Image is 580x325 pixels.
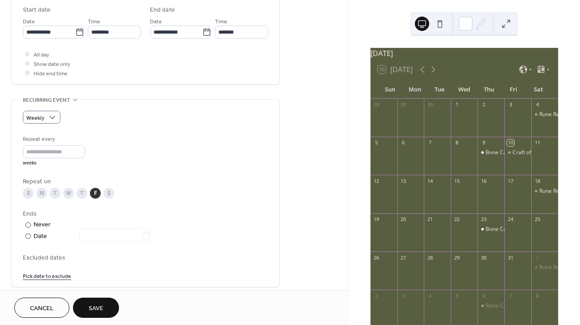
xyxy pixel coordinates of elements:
[478,149,504,156] div: Bone Casting Readings
[14,298,69,318] button: Cancel
[400,101,407,108] div: 29
[426,292,433,299] div: 4
[534,292,541,299] div: 8
[480,101,487,108] div: 2
[23,160,85,166] div: weeks
[486,149,543,156] div: Bone Casting Readings
[373,254,380,261] div: 26
[453,254,460,261] div: 29
[34,50,49,60] span: All day
[478,225,504,233] div: Bone Casting Readings
[480,292,487,299] div: 6
[507,101,514,108] div: 3
[478,302,504,310] div: Bone Casting Readings
[36,188,47,199] div: M
[426,101,433,108] div: 30
[507,292,514,299] div: 7
[534,216,541,223] div: 25
[30,304,54,313] span: Cancel
[531,187,558,195] div: Rune Readings with Jessica
[373,178,380,184] div: 12
[531,264,558,271] div: Rune Readings with Jessica
[34,220,51,230] div: Never
[452,81,477,99] div: Wed
[371,48,558,59] div: [DATE]
[427,81,452,99] div: Tue
[23,253,268,263] span: Excluded dates
[50,188,60,199] div: T
[507,178,514,184] div: 17
[426,216,433,223] div: 21
[480,254,487,261] div: 30
[88,17,100,26] span: Time
[426,178,433,184] div: 14
[526,81,551,99] div: Sat
[453,216,460,223] div: 22
[486,302,543,310] div: Bone Casting Readings
[531,111,558,118] div: Rune Readings with Jessica
[26,113,44,123] span: Weekly
[453,101,460,108] div: 1
[373,216,380,223] div: 19
[507,139,514,146] div: 10
[23,5,51,15] div: Start date
[534,139,541,146] div: 11
[453,292,460,299] div: 5
[453,139,460,146] div: 8
[504,149,531,156] div: Craft of the Wise
[480,178,487,184] div: 16
[507,216,514,223] div: 24
[23,177,266,186] div: Repeat on
[501,81,526,99] div: Fri
[23,134,83,144] div: Repeat every
[73,298,119,318] button: Save
[400,178,407,184] div: 13
[486,225,543,233] div: Bone Casting Readings
[373,292,380,299] div: 2
[23,17,35,26] span: Date
[453,178,460,184] div: 15
[215,17,227,26] span: Time
[477,81,501,99] div: Thu
[90,188,101,199] div: F
[426,139,433,146] div: 7
[373,101,380,108] div: 28
[400,216,407,223] div: 20
[480,139,487,146] div: 9
[426,254,433,261] div: 28
[400,254,407,261] div: 27
[480,216,487,223] div: 23
[534,101,541,108] div: 4
[402,81,427,99] div: Mon
[103,188,114,199] div: S
[150,17,162,26] span: Date
[34,60,70,69] span: Show date only
[23,188,34,199] div: S
[89,304,103,313] span: Save
[507,254,514,261] div: 31
[150,5,175,15] div: End date
[77,188,87,199] div: T
[512,149,554,156] div: Craft of the Wise
[23,209,266,219] div: Ends
[23,272,71,281] span: Pick date to exclude
[378,81,402,99] div: Sun
[23,95,70,105] span: Recurring event
[534,178,541,184] div: 18
[400,292,407,299] div: 3
[34,231,150,242] div: Date
[63,188,74,199] div: W
[34,69,68,78] span: Hide end time
[534,254,541,261] div: 1
[373,139,380,146] div: 5
[400,139,407,146] div: 6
